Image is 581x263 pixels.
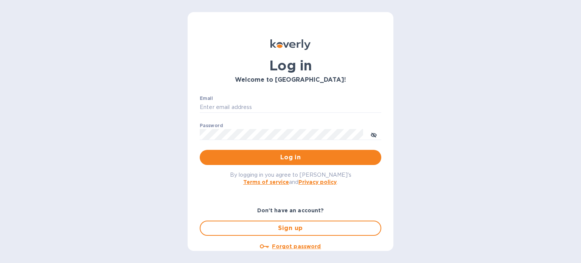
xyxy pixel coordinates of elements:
[257,207,324,213] b: Don't have an account?
[200,102,381,113] input: Enter email address
[366,127,381,142] button: toggle password visibility
[200,221,381,236] button: Sign up
[243,179,289,185] a: Terms of service
[298,179,337,185] a: Privacy policy
[270,39,311,50] img: Koverly
[200,58,381,73] h1: Log in
[207,224,374,233] span: Sign up
[200,150,381,165] button: Log in
[200,96,213,101] label: Email
[206,153,375,162] span: Log in
[230,172,351,185] span: By logging in you agree to [PERSON_NAME]'s and .
[200,76,381,84] h3: Welcome to [GEOGRAPHIC_DATA]!
[200,123,223,128] label: Password
[272,243,321,249] u: Forgot password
